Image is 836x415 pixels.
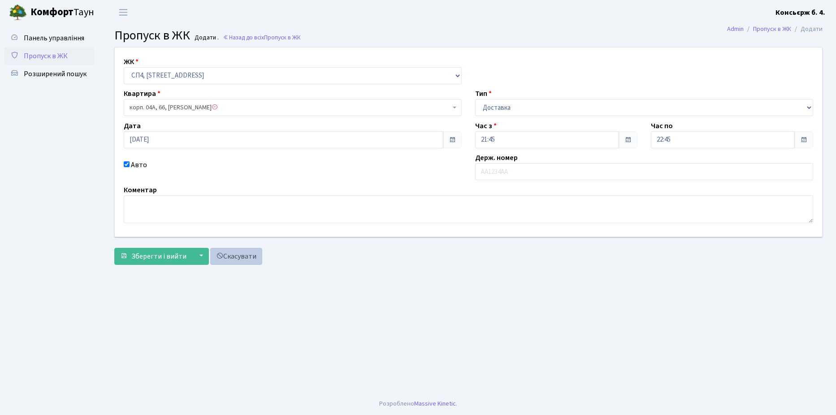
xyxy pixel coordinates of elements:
a: Massive Kinetic [414,399,456,408]
span: корп. 04А, 66, Сагумбаєв Олексій Андрійович <span class='la la-minus-circle text-danger'></span> [124,99,462,116]
span: Панель управління [24,33,84,43]
a: Панель управління [4,29,94,47]
label: Авто [131,160,147,170]
a: Пропуск в ЖК [753,24,791,34]
span: корп. 04А, 66, Сагумбаєв Олексій Андрійович <span class='la la-minus-circle text-danger'></span> [130,103,450,112]
input: АА1234АА [475,163,813,180]
label: Квартира [124,88,160,99]
label: Дата [124,121,141,131]
label: Коментар [124,185,157,195]
a: Консьєрж б. 4. [775,7,825,18]
label: Час по [651,121,673,131]
a: Скасувати [210,248,262,265]
nav: breadcrumb [714,20,836,39]
b: Консьєрж б. 4. [775,8,825,17]
a: Admin [727,24,744,34]
label: Час з [475,121,497,131]
div: Розроблено . [379,399,457,409]
span: Таун [30,5,94,20]
li: Додати [791,24,823,34]
button: Зберегти і вийти [114,248,192,265]
b: Комфорт [30,5,74,19]
span: Пропуск в ЖК [264,33,301,42]
a: Пропуск в ЖК [4,47,94,65]
label: Держ. номер [475,152,518,163]
span: Пропуск в ЖК [114,26,190,44]
small: Додати . [193,34,219,42]
span: Зберегти і вийти [131,251,186,261]
a: Розширений пошук [4,65,94,83]
label: ЖК [124,56,139,67]
span: Пропуск в ЖК [24,51,68,61]
img: logo.png [9,4,27,22]
button: Переключити навігацію [112,5,134,20]
a: Назад до всіхПропуск в ЖК [223,33,301,42]
span: Розширений пошук [24,69,87,79]
label: Тип [475,88,492,99]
